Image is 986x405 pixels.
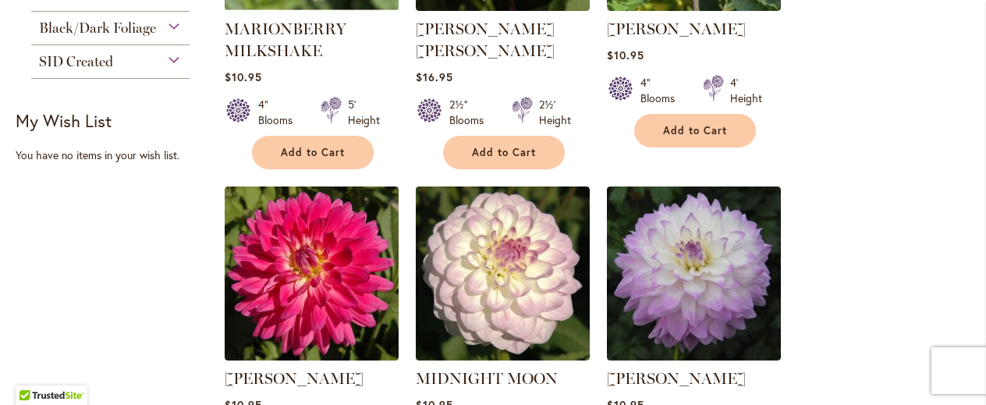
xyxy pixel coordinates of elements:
span: Add to Cart [663,124,727,137]
span: $16.95 [416,69,453,84]
a: [PERSON_NAME] [607,369,746,388]
span: $10.95 [225,69,262,84]
div: You have no items in your wish list. [16,147,215,163]
img: MIDNIGHT MOON [416,187,590,361]
div: 4" Blooms [640,75,684,106]
a: [PERSON_NAME] [225,369,364,388]
a: [PERSON_NAME] [PERSON_NAME] [416,20,555,60]
img: MELISSA M [225,187,399,361]
div: 2½" Blooms [449,97,493,128]
iframe: Launch Accessibility Center [12,350,55,393]
div: 5' Height [348,97,380,128]
div: 4' Height [730,75,762,106]
a: MIDNIGHT MOON [416,369,558,388]
span: SID Created [39,53,113,70]
button: Add to Cart [634,114,756,147]
a: MARIONBERRY MILKSHAKE [225,20,346,60]
button: Add to Cart [443,136,565,169]
div: 4" Blooms [258,97,302,128]
img: MIKAYLA MIRANDA [607,187,781,361]
a: MELISSA M [225,349,399,364]
button: Add to Cart [252,136,374,169]
span: Black/Dark Foliage [39,20,156,37]
span: Add to Cart [472,146,536,159]
a: MIKAYLA MIRANDA [607,349,781,364]
span: $10.95 [607,48,644,62]
a: MIDNIGHT MOON [416,349,590,364]
span: Add to Cart [281,146,345,159]
div: 2½' Height [539,97,571,128]
strong: My Wish List [16,109,112,132]
a: [PERSON_NAME] [607,20,746,38]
